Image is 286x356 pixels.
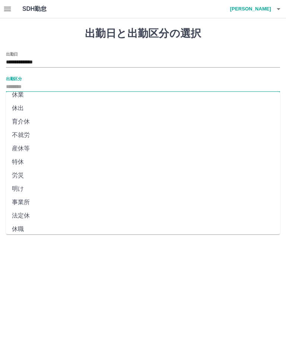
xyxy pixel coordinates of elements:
li: 休出 [6,102,280,115]
li: 事業所 [6,196,280,209]
li: 産休等 [6,142,280,155]
li: 休業 [6,88,280,102]
li: 明け [6,182,280,196]
h1: 出勤日と出勤区分の選択 [6,27,280,40]
label: 出勤日 [6,51,18,57]
li: 特休 [6,155,280,169]
li: 休職 [6,222,280,236]
li: 育介休 [6,115,280,128]
label: 出勤区分 [6,76,22,81]
li: 法定休 [6,209,280,222]
li: 不就労 [6,128,280,142]
li: 労災 [6,169,280,182]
